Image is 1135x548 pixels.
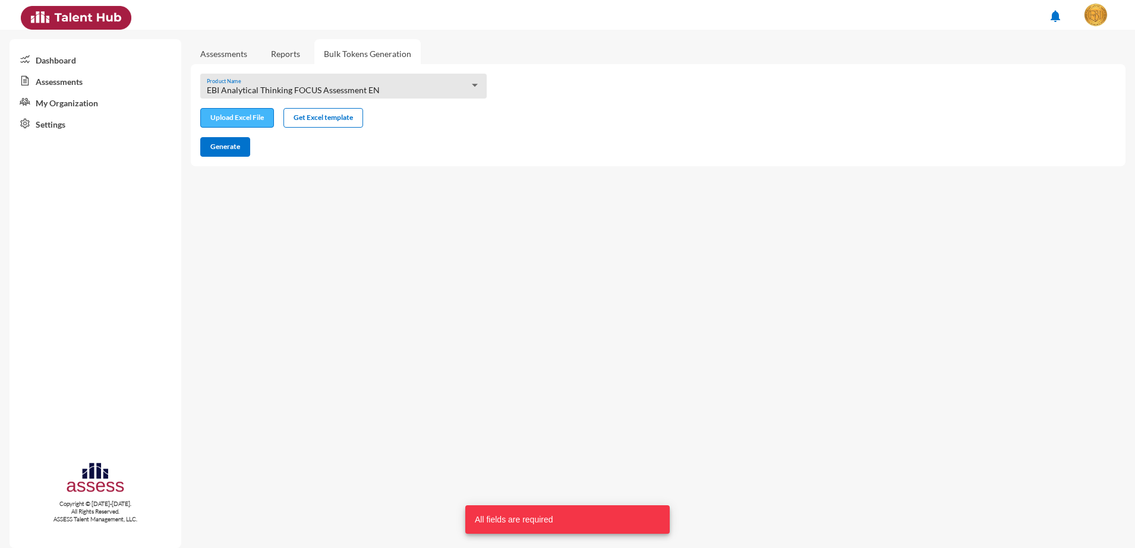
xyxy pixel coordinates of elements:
[200,137,250,157] button: Generate
[294,113,353,122] span: Get Excel template
[475,514,553,525] span: All fields are required
[210,113,264,122] span: Upload Excel File
[200,108,274,128] button: Upload Excel File
[10,70,181,91] a: Assessments
[261,39,310,68] a: Reports
[10,49,181,70] a: Dashboard
[210,142,240,151] span: Generate
[207,85,380,95] span: EBI Analytical Thinking FOCUS Assessment EN
[65,461,125,498] img: assesscompany-logo.png
[200,49,247,59] a: Assessments
[1048,9,1063,23] mat-icon: notifications
[10,91,181,113] a: My Organization
[10,113,181,134] a: Settings
[10,500,181,523] p: Copyright © [DATE]-[DATE]. All Rights Reserved. ASSESS Talent Management, LLC.
[283,108,363,128] button: Get Excel template
[314,39,421,68] a: Bulk Tokens Generation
